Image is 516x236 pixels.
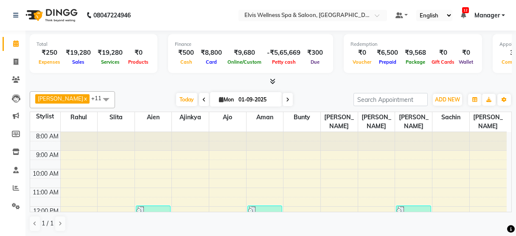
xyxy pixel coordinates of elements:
span: Products [126,59,151,65]
span: Voucher [351,59,373,65]
div: ₹0 [457,48,475,58]
span: slita [98,112,135,123]
span: Bunty [283,112,320,123]
span: Services [99,59,122,65]
div: ₹8,800 [197,48,225,58]
span: Sachin [432,112,469,123]
span: Aien [135,112,172,123]
div: ₹19,280 [62,48,94,58]
div: ₹19,280 [94,48,126,58]
div: ₹0 [126,48,151,58]
div: 12:00 PM [31,207,60,216]
span: Mon [217,96,236,103]
button: ADD NEW [433,94,462,106]
span: Gift Cards [429,59,457,65]
span: Sales [70,59,87,65]
div: [PERSON_NAME], TK02, 12:00 PM-01:00 PM, Massage - Couple Massage (60 Min) [248,206,282,223]
div: ₹0 [351,48,373,58]
b: 08047224946 [93,3,131,27]
div: 10:00 AM [31,169,60,178]
span: Wallet [457,59,475,65]
div: Finance [175,41,326,48]
div: ₹250 [36,48,62,58]
span: Expenses [36,59,62,65]
input: Search Appointment [353,93,428,106]
span: +11 [91,95,108,101]
div: [PERSON_NAME], TK02, 12:00 PM-01:00 PM, Massage - Couple Massage (60 Min) [396,206,431,223]
div: ₹9,680 [225,48,264,58]
div: Total [36,41,151,48]
div: ₹300 [304,48,326,58]
span: Online/Custom [225,59,264,65]
span: Today [176,93,197,106]
span: Prepaid [377,59,398,65]
div: [PERSON_NAME], TK01, 12:00 PM-01:00 PM, Massage - Deeptisue Massage (60 Min) [136,206,171,223]
div: Redemption [351,41,475,48]
div: ₹9,568 [401,48,429,58]
span: [PERSON_NAME] [358,112,395,132]
span: Cash [178,59,194,65]
div: Stylist [30,112,60,121]
input: 2025-09-01 [236,93,278,106]
div: ₹0 [429,48,457,58]
span: Ajinkya [172,112,209,123]
div: 11:00 AM [31,188,60,197]
span: [PERSON_NAME] [470,112,507,132]
div: ₹500 [175,48,197,58]
a: x [83,95,87,102]
span: Card [204,59,219,65]
span: [PERSON_NAME] [38,95,83,102]
a: 12 [461,11,466,19]
span: [PERSON_NAME] [395,112,432,132]
span: Manager [474,11,500,20]
div: -₹5,65,669 [264,48,304,58]
span: 12 [462,7,469,13]
img: logo [22,3,80,27]
span: Rahul [61,112,98,123]
span: Ajo [209,112,246,123]
div: 8:00 AM [34,132,60,141]
span: 1 / 1 [42,219,53,228]
div: ₹6,500 [373,48,401,58]
span: Due [308,59,322,65]
span: Package [404,59,427,65]
span: Aman [247,112,283,123]
div: 9:00 AM [34,151,60,160]
span: [PERSON_NAME] [321,112,358,132]
span: ADD NEW [435,96,460,103]
span: Petty cash [270,59,298,65]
